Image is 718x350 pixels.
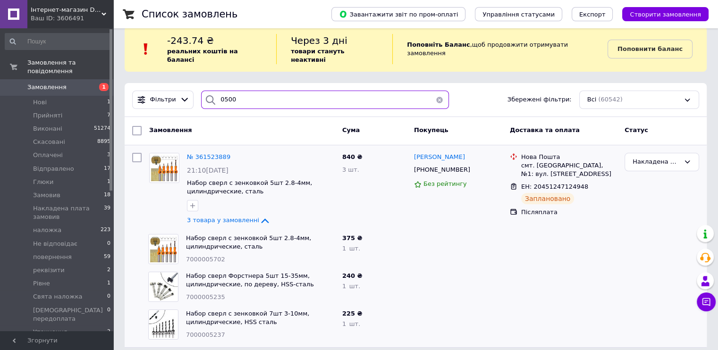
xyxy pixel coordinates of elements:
[167,35,214,46] span: -243.74 ₴
[107,292,110,301] span: 0
[633,157,680,167] div: Накладена плата замовив
[291,35,347,46] span: Через 3 дні
[94,125,110,133] span: 51274
[630,11,701,18] span: Створити замовлення
[33,279,50,288] span: Рівне
[107,111,110,120] span: 7
[31,14,113,23] div: Ваш ID: 3606491
[104,204,110,221] span: 39
[510,126,580,133] span: Доставка та оплата
[33,151,63,159] span: Оплачені
[33,292,83,301] span: Свята наложка
[331,7,465,21] button: Завантажити звіт по пром-оплаті
[107,98,110,107] span: 1
[149,153,179,183] a: Фото товару
[342,153,363,160] span: 840 ₴
[342,126,360,133] span: Cума
[342,166,359,173] span: 3 шт.
[150,95,176,104] span: Фільтри
[475,7,562,21] button: Управління статусами
[33,191,60,200] span: Замовив
[149,126,192,133] span: Замовлення
[33,98,47,107] span: Нові
[625,126,648,133] span: Статус
[507,95,572,104] span: Збережені фільтри:
[572,7,613,21] button: Експорт
[414,166,470,173] span: [PHONE_NUMBER]
[187,179,312,195] a: Набор сверл c зенковкой 5шт 2.8-4мм, цилиндрические, сталь
[521,208,617,217] div: Післяплата
[342,320,360,327] span: 1 шт.
[99,83,109,91] span: 1
[617,45,683,52] b: Поповнити баланс
[521,161,617,178] div: смт. [GEOGRAPHIC_DATA], №1: вул. [STREET_ADDRESS]
[342,310,363,317] span: 225 ₴
[139,42,153,56] img: :exclamation:
[608,40,693,58] a: Поповнити баланс
[149,272,178,301] img: Фото товару
[598,96,623,103] span: (60542)
[33,306,107,323] span: [DEMOGRAPHIC_DATA] передоплата
[33,204,104,221] span: Накладена плата замовив
[33,138,65,146] span: Скасовані
[107,266,110,275] span: 2
[101,226,110,234] span: 223
[33,328,67,336] span: Уточнення
[104,253,110,261] span: 59
[107,328,110,336] span: 2
[187,153,230,160] a: № 361523889
[5,33,111,50] input: Пошук
[27,58,113,75] span: Замовлення та повідомлення
[423,180,467,187] span: Без рейтингу
[33,125,62,133] span: Виконані
[27,83,67,92] span: Замовлення
[107,306,110,323] span: 0
[414,153,465,160] span: [PERSON_NAME]
[186,293,225,300] span: 7000005235
[149,310,178,339] img: Фото товару
[104,191,110,200] span: 18
[150,153,179,183] img: Фото товару
[107,178,110,186] span: 1
[107,279,110,288] span: 1
[587,95,597,104] span: Всі
[414,126,448,133] span: Покупець
[430,91,449,109] button: Очистить
[33,240,77,248] span: Не відповідає
[31,6,101,14] span: Інтернет-магазин DobroDIY
[33,226,61,234] span: наложка
[104,165,110,173] span: 17
[342,272,363,279] span: 240 ₴
[613,10,709,17] a: Створити замовлення
[407,41,470,48] b: Поповніть Баланс
[414,153,465,162] a: [PERSON_NAME]
[339,10,458,18] span: Завантажити звіт по пром-оплаті
[342,283,360,290] span: 1 шт.
[33,178,53,186] span: Глюки
[33,266,65,275] span: реквізити
[521,153,617,161] div: Нова Пошта
[342,245,360,252] span: 1 шт.
[201,91,449,109] input: Пошук за номером замовлення, ПІБ покупця, номером телефону, Email, номером накладної
[149,234,178,264] img: Фото товару
[107,151,110,159] span: 3
[521,183,588,190] span: ЕН: 20451247124948
[187,167,228,174] span: 21:10[DATE]
[142,8,237,20] h1: Список замовлень
[186,331,225,338] span: 7000005237
[482,11,555,18] span: Управління статусами
[186,310,309,326] a: Набор сверл с зенковкой 7шт 3-10мм, цилиндрические, HSS сталь
[33,111,62,120] span: Прийняті
[33,253,72,261] span: повернення
[622,7,709,21] button: Створити замовлення
[187,217,259,224] span: 3 товара у замовленні
[521,193,574,204] div: Заплановано
[579,11,606,18] span: Експорт
[342,234,363,242] span: 375 ₴
[392,34,608,64] div: , щоб продовжити отримувати замовлення
[186,234,311,250] a: Набор сверл c зенковкой 5шт 2.8-4мм, цилиндрические, сталь
[291,48,345,63] b: товари стануть неактивні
